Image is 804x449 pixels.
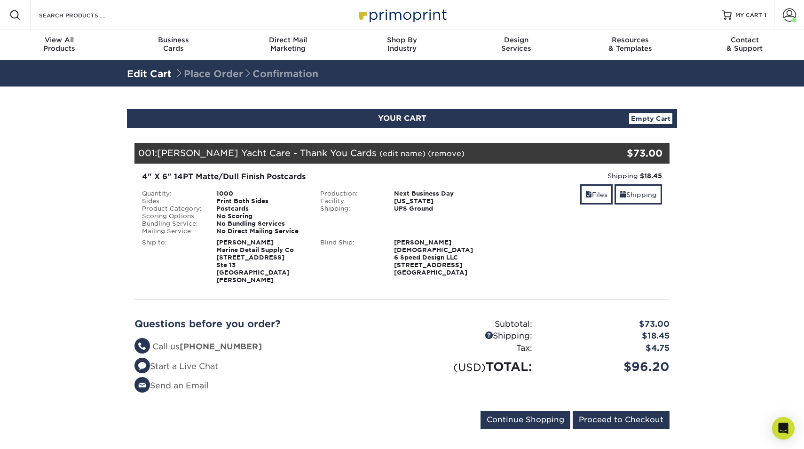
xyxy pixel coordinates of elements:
h2: Questions before you order? [134,318,395,330]
div: Marketing [231,36,345,53]
div: $4.75 [539,342,677,354]
div: 1000 [209,190,313,197]
div: Industry [345,36,459,53]
li: Call us [134,341,395,353]
span: Business [117,36,231,44]
div: $73.00 [539,318,677,331]
a: BusinessCards [117,30,231,60]
a: Edit Cart [127,68,172,79]
a: View AllProducts [2,30,117,60]
div: Next Business Day [387,190,491,197]
div: Postcards [209,205,313,213]
div: Shipping: [498,171,662,181]
span: shipping [620,191,626,198]
div: $18.45 [539,330,677,342]
span: [PERSON_NAME] Yacht Care - Thank You Cards [157,148,377,158]
div: 001: [134,143,580,164]
div: Cards [117,36,231,53]
span: MY CART [735,11,762,19]
strong: [PERSON_NAME] Marine Detail Supply Co [STREET_ADDRESS] Ste 13 [GEOGRAPHIC_DATA][PERSON_NAME] [216,239,294,284]
div: Blind Ship: [313,239,387,276]
a: Shipping [615,184,662,205]
a: Resources& Templates [573,30,687,60]
div: UPS Ground [387,205,491,213]
img: Primoprint [355,5,449,25]
div: $96.20 [539,358,677,376]
div: Mailing Service: [135,228,209,235]
div: Bundling Service: [135,220,209,228]
a: Files [580,184,613,205]
span: View All [2,36,117,44]
div: Tax: [402,342,539,354]
div: Open Intercom Messenger [772,417,795,440]
span: files [585,191,592,198]
div: 4" X 6" 14PT Matte/Dull Finish Postcards [142,171,484,182]
span: Place Order Confirmation [174,68,318,79]
div: Products [2,36,117,53]
a: Send an Email [134,381,209,390]
span: Design [459,36,573,44]
span: Shop By [345,36,459,44]
strong: [PERSON_NAME][DEMOGRAPHIC_DATA] 6 Speed Design LLC [STREET_ADDRESS] [GEOGRAPHIC_DATA] [394,239,473,276]
div: TOTAL: [402,358,539,376]
div: Production: [313,190,387,197]
a: Start a Live Chat [134,362,218,371]
div: Print Both Sides [209,197,313,205]
a: Empty Cart [629,113,672,124]
div: Services [459,36,573,53]
div: & Support [687,36,802,53]
div: Shipping: [313,205,387,213]
a: (edit name) [379,149,426,158]
div: Shipping: [402,330,539,342]
div: $73.00 [580,146,662,160]
div: Ship to: [135,239,209,284]
span: Contact [687,36,802,44]
div: No Direct Mailing Service [209,228,313,235]
span: Resources [573,36,687,44]
small: (USD) [453,361,486,373]
input: Continue Shopping [481,411,570,429]
div: Facility: [313,197,387,205]
div: Subtotal: [402,318,539,331]
input: Proceed to Checkout [573,411,670,429]
span: Direct Mail [231,36,345,44]
span: 1 [764,12,766,18]
input: SEARCH PRODUCTS..... [38,9,130,21]
a: DesignServices [459,30,573,60]
a: Shop ByIndustry [345,30,459,60]
div: & Templates [573,36,687,53]
a: Contact& Support [687,30,802,60]
span: YOUR CART [378,114,426,123]
div: Scoring Options: [135,213,209,220]
div: Quantity: [135,190,209,197]
strong: $18.45 [640,172,662,180]
a: Direct MailMarketing [231,30,345,60]
div: [US_STATE] [387,197,491,205]
strong: [PHONE_NUMBER] [180,342,262,351]
div: No Scoring [209,213,313,220]
a: (remove) [428,149,465,158]
div: Sides: [135,197,209,205]
div: Product Category: [135,205,209,213]
div: No Bundling Services [209,220,313,228]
